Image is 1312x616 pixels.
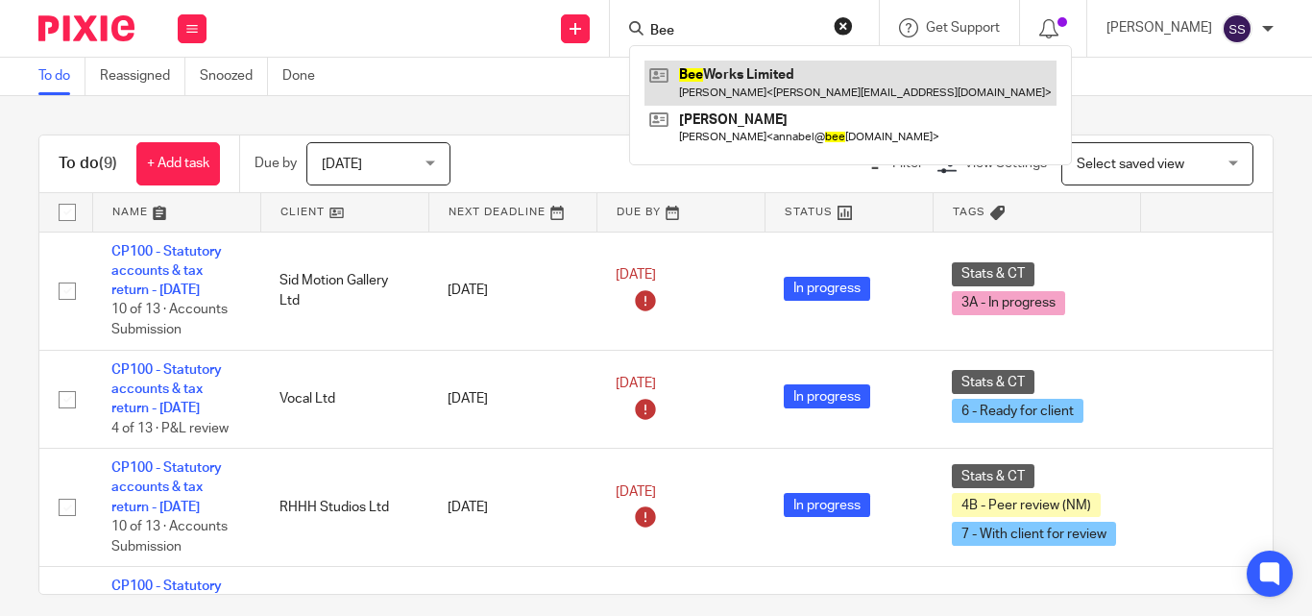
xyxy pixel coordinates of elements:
a: Snoozed [200,58,268,95]
span: In progress [784,277,870,301]
a: To do [38,58,85,95]
td: Sid Motion Gallery Ltd [260,232,428,350]
input: Search [648,23,821,40]
span: 4B - Peer review (NM) [952,493,1101,517]
span: Stats & CT [952,262,1034,286]
span: [DATE] [616,268,656,282]
p: [PERSON_NAME] [1106,18,1212,37]
span: (9) [99,156,117,171]
span: Stats & CT [952,370,1034,394]
a: Done [282,58,329,95]
span: Get Support [926,21,1000,35]
span: In progress [784,384,870,408]
img: Pixie [38,15,134,41]
span: 4 of 13 · P&L review [111,422,229,435]
span: Tags [953,207,985,217]
span: 7 - With client for review [952,522,1116,546]
span: [DATE] [616,377,656,390]
span: [DATE] [616,485,656,499]
span: 6 - Ready for client [952,399,1083,423]
a: CP100 - Statutory accounts & tax return - [DATE] [111,245,222,298]
p: Due by [255,154,297,173]
button: Clear [834,16,853,36]
td: [DATE] [428,449,596,567]
td: RHHH Studios Ltd [260,449,428,567]
td: Vocal Ltd [260,350,428,449]
td: [DATE] [428,232,596,350]
span: 10 of 13 · Accounts Submission [111,304,228,337]
a: Reassigned [100,58,185,95]
span: 3A - In progress [952,291,1065,315]
span: Stats & CT [952,464,1034,488]
span: Select saved view [1077,158,1184,171]
a: CP100 - Statutory accounts & tax return - [DATE] [111,461,222,514]
span: [DATE] [322,158,362,171]
h1: To do [59,154,117,174]
a: + Add task [136,142,220,185]
a: CP100 - Statutory accounts & tax return - [DATE] [111,363,222,416]
span: 10 of 13 · Accounts Submission [111,520,228,554]
img: svg%3E [1222,13,1252,44]
td: [DATE] [428,350,596,449]
span: In progress [784,493,870,517]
